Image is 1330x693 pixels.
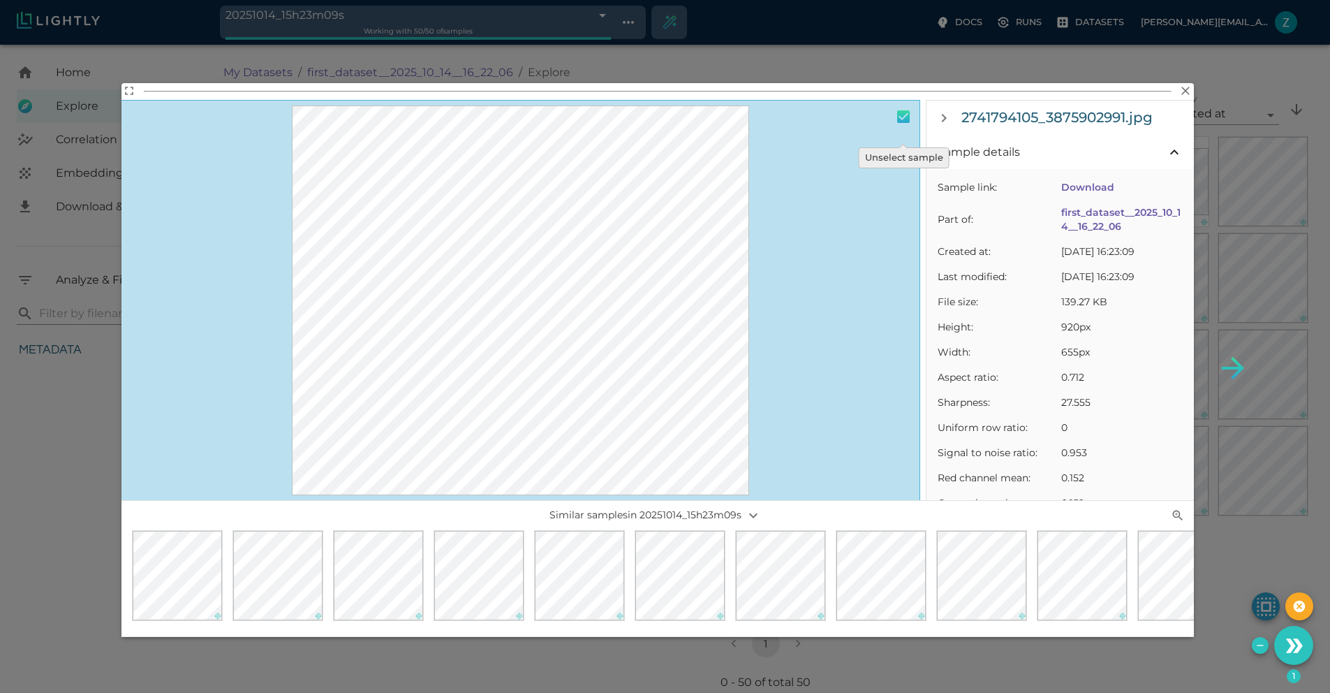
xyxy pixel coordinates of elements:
[938,471,1059,485] span: Red channel mean:
[938,270,1059,284] span: Last modified:
[1061,446,1182,460] span: 0.953
[479,504,836,527] p: Similar samples in 20251014_15h23m09s
[1061,320,1182,334] span: 920px
[938,212,1059,226] span: Part of:
[1252,637,1269,654] button: Remove the selected 1 samples in-place from the tag 20251014_15h23m09s
[1061,395,1182,409] span: 27.555
[1061,471,1182,485] span: 0.152
[938,180,1059,194] span: Sample link:
[938,245,1059,258] span: Created at:
[938,370,1059,384] span: Aspect ratio:
[1061,295,1182,309] span: 139.27 KB
[938,144,1166,161] span: Sample details
[1061,421,1182,435] span: 0
[121,83,138,99] button: View full details
[932,106,956,130] button: Hide sample details
[1061,370,1182,384] span: 0.712
[1285,592,1313,620] button: Reset the selection of samples
[938,295,1059,309] span: File size:
[1287,669,1301,683] span: 1
[859,147,950,168] div: Unselect sample
[1061,181,1114,194] a: Download
[1061,206,1181,233] a: first_dataset__2025_10_14__16_22_06
[938,446,1059,460] span: Signal to noise ratio:
[938,496,1059,510] span: Green channel mean:
[1177,83,1193,99] button: Close overlay
[961,106,1153,129] h6: 2741794105_3875902991.jpg
[938,395,1059,409] span: Sharpness:
[938,345,1059,359] span: Width:
[1274,626,1313,665] button: Use the 1 selected sample as the basis for your new tag
[926,136,1194,169] div: Sample details
[1061,345,1182,359] span: 655px
[887,100,920,138] span: Unselect sample
[938,421,1059,435] span: Uniform row ratio:
[1061,245,1182,258] span: [DATE] 16:23:09
[1061,496,1182,510] span: 0.152
[1061,270,1182,284] span: [DATE] 16:23:09
[938,320,1059,334] span: Height:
